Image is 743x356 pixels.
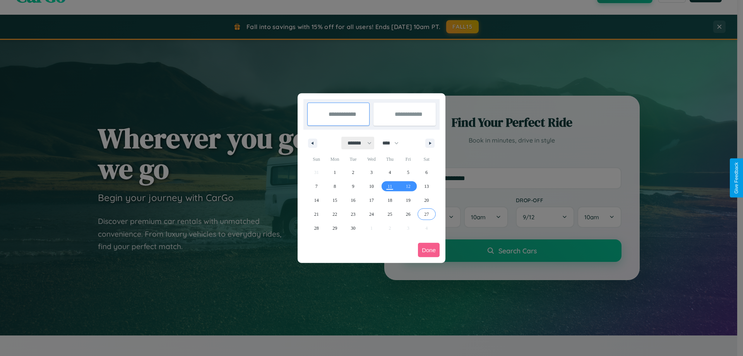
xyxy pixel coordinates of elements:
button: 8 [325,179,344,193]
span: Mon [325,153,344,165]
span: 8 [334,179,336,193]
span: 23 [351,207,356,221]
span: Sat [418,153,436,165]
button: 27 [418,207,436,221]
button: 5 [399,165,417,179]
span: Sun [307,153,325,165]
button: 29 [325,221,344,235]
span: 28 [314,221,319,235]
span: 17 [369,193,374,207]
span: 4 [389,165,391,179]
button: 28 [307,221,325,235]
span: Thu [381,153,399,165]
span: Tue [344,153,362,165]
span: 18 [387,193,392,207]
button: 16 [344,193,362,207]
button: 25 [381,207,399,221]
span: 14 [314,193,319,207]
span: 30 [351,221,356,235]
span: 5 [407,165,409,179]
span: 25 [387,207,392,221]
button: 19 [399,193,417,207]
span: 9 [352,179,354,193]
button: 2 [344,165,362,179]
button: 26 [399,207,417,221]
button: 6 [418,165,436,179]
button: 20 [418,193,436,207]
button: 15 [325,193,344,207]
span: 2 [352,165,354,179]
span: 12 [406,179,411,193]
span: 20 [424,193,429,207]
button: 7 [307,179,325,193]
button: 17 [362,193,380,207]
span: 16 [351,193,356,207]
button: 11 [381,179,399,193]
button: 4 [381,165,399,179]
button: 9 [344,179,362,193]
span: Fri [399,153,417,165]
span: 7 [315,179,318,193]
span: 24 [369,207,374,221]
span: 21 [314,207,319,221]
span: 6 [425,165,428,179]
span: 15 [332,193,337,207]
span: 1 [334,165,336,179]
button: 23 [344,207,362,221]
span: 11 [388,179,392,193]
button: 10 [362,179,380,193]
button: 22 [325,207,344,221]
button: 24 [362,207,380,221]
button: 1 [325,165,344,179]
button: 3 [362,165,380,179]
span: Wed [362,153,380,165]
span: 29 [332,221,337,235]
span: 22 [332,207,337,221]
button: 13 [418,179,436,193]
span: 19 [406,193,411,207]
span: 26 [406,207,411,221]
button: 30 [344,221,362,235]
button: Done [418,243,440,257]
button: 21 [307,207,325,221]
span: 10 [369,179,374,193]
button: 14 [307,193,325,207]
span: 3 [370,165,373,179]
span: 13 [424,179,429,193]
span: 27 [424,207,429,221]
div: Give Feedback [734,162,739,194]
button: 12 [399,179,417,193]
button: 18 [381,193,399,207]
